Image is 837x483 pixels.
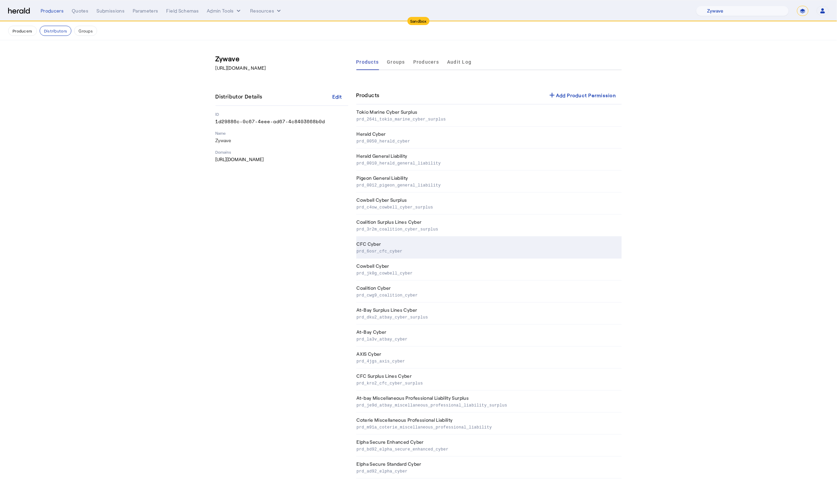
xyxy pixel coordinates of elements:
[356,91,379,99] h4: Products
[356,435,622,457] td: Elpha Secure Enhanced Cyber
[96,7,125,14] div: Submissions
[216,149,348,155] p: Domains
[357,467,619,474] p: prd_ad92_elpha_cyber
[356,391,622,413] td: At-bay Miscellaneous Professional Liability Surplus
[357,159,619,166] p: prd_0010_herald_general_liability
[356,369,622,391] td: CFC Surplus Lines Cyber
[216,156,348,163] p: [URL][DOMAIN_NAME]
[216,130,348,136] p: Name
[356,193,622,215] td: Cowbell Cyber Surplus
[357,313,619,320] p: prd_dku2_atbay_cyber_surplus
[357,203,619,210] p: prd_c4ow_cowbell_cyber_surplus
[357,137,619,144] p: prd_0050_herald_cyber
[356,259,622,281] td: Cowbell Cyber
[327,90,348,103] button: Edit
[356,54,379,70] a: Products
[40,26,72,36] button: Distributors
[356,127,622,149] td: Herald Cyber
[387,60,405,64] span: Groups
[356,325,622,347] td: At-Bay Cyber
[8,8,30,14] img: Herald Logo
[216,111,348,117] p: ID
[356,149,622,171] td: Herald General Liability
[216,118,348,125] p: 1d29886c-0c67-4eee-ad67-4c8403668b0d
[356,303,622,325] td: At-Bay Surplus Lines Cyber
[357,423,619,430] p: prd_m91a_coterie_miscellaneous_professional_liability
[356,105,622,127] td: Tokio Marine Cyber Surplus
[357,291,619,298] p: prd_cwg9_coalition_cyber
[543,89,622,101] button: Add Product Permission
[332,93,342,100] div: Edit
[447,60,471,64] span: Audit Log
[133,7,158,14] div: Parameters
[356,347,622,369] td: AXIS Cyber
[357,335,619,342] p: prd_la3v_atbay_cyber
[413,60,439,64] span: Producers
[408,17,429,25] div: Sandbox
[41,7,64,14] div: Producers
[356,215,622,237] td: Coalition Surplus Lines Cyber
[357,115,619,122] p: prd_264i_tokio_marine_cyber_surplus
[357,379,619,386] p: prd_kro2_cfc_cyber_surplus
[387,54,405,70] a: Groups
[8,26,37,36] button: Producers
[356,171,622,193] td: Pigeon General Liability
[357,401,619,408] p: prd_je9d_atbay_miscellaneous_professional_liability_surplus
[413,54,439,70] a: Producers
[356,413,622,435] td: Coterie Miscellaneous Professional Liability
[447,54,471,70] a: Audit Log
[216,54,348,63] h3: Zywave
[357,445,619,452] p: prd_bd92_elpha_secure_enhanced_cyber
[356,60,379,64] span: Products
[356,457,622,479] td: Elpha Secure Standard Cyber
[548,91,556,99] mat-icon: add
[74,26,97,36] button: Groups
[357,225,619,232] p: prd_3r2m_coalition_cyber_surplus
[72,7,88,14] div: Quotes
[250,7,282,14] button: Resources dropdown menu
[216,65,348,71] p: [URL][DOMAIN_NAME]
[167,7,199,14] div: Field Schemas
[216,137,348,144] p: Zywave
[357,269,619,276] p: prd_jk0g_cowbell_cyber
[357,181,619,188] p: prd_0012_pigeon_general_liability
[216,92,265,101] h4: Distributor Details
[207,7,242,14] button: internal dropdown menu
[357,357,619,364] p: prd_4jgs_axis_cyber
[548,91,616,99] div: Add Product Permission
[357,247,619,254] p: prd_6osr_cfc_cyber
[356,237,622,259] td: CFC Cyber
[356,281,622,303] td: Coalition Cyber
